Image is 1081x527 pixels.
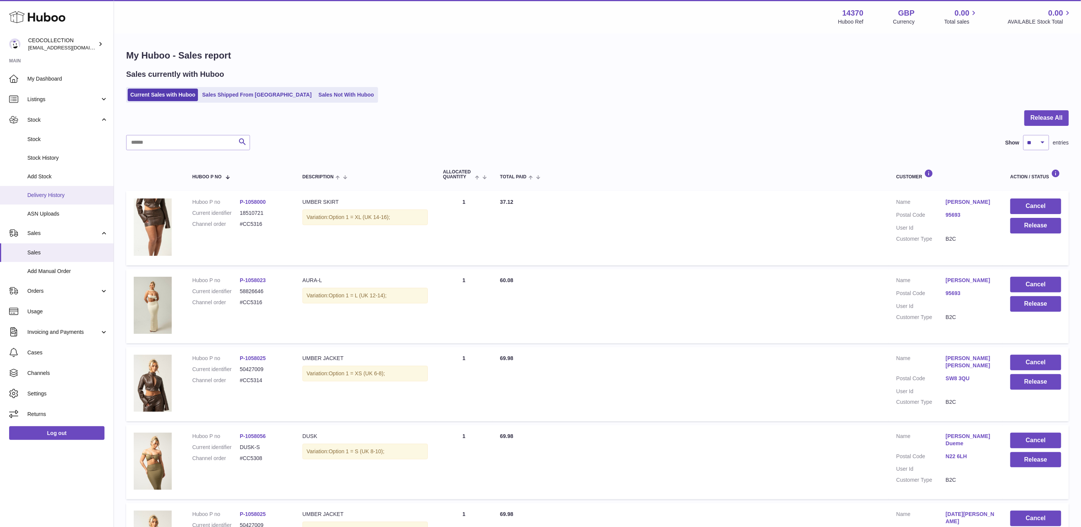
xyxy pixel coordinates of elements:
[896,375,946,384] dt: Postal Code
[27,210,108,217] span: ASN Uploads
[240,199,266,205] a: P-1058000
[240,444,287,451] dd: DUSK-S
[302,198,428,206] div: UMBER SKIRT
[240,288,287,295] dd: 58826646
[898,8,915,18] strong: GBP
[838,18,864,25] div: Huboo Ref
[192,511,240,518] dt: Huboo P no
[134,355,172,412] img: AD715B9C-1DE7-4D2A-8416-1BF8133DE5EC.png
[192,210,240,217] dt: Current identifier
[192,198,240,206] dt: Huboo P no
[28,37,97,51] div: CEOCOLLECTION
[192,288,240,295] dt: Current identifier
[27,390,108,397] span: Settings
[946,453,995,460] a: N22 6LH
[842,8,864,18] strong: 14370
[329,214,390,220] span: Option 1 = XL (UK 14-16);
[192,455,240,462] dt: Channel order
[27,329,100,336] span: Invoicing and Payments
[27,230,100,237] span: Sales
[316,89,377,101] a: Sales Not With Huboo
[946,211,995,219] a: 95693
[1010,169,1061,179] div: Action / Status
[302,433,428,440] div: DUSK
[9,38,21,50] img: internalAdmin-14370@internal.huboo.com
[27,173,108,180] span: Add Stock
[192,377,240,384] dt: Channel order
[1010,433,1061,448] button: Cancel
[944,18,978,25] span: Total sales
[896,453,946,462] dt: Postal Code
[302,366,428,381] div: Variation:
[946,314,995,321] dd: B2C
[240,299,287,306] dd: #CC5316
[896,211,946,221] dt: Postal Code
[302,277,428,284] div: AURA-L
[134,198,172,256] img: 82CA0782-A872-4541-BEE8-A9677AB81BDB.png
[199,89,314,101] a: Sales Shipped From [GEOGRAPHIC_DATA]
[126,49,1069,62] h1: My Huboo - Sales report
[1010,355,1061,370] button: Cancel
[1010,198,1061,214] button: Cancel
[27,192,108,199] span: Delivery History
[27,116,100,124] span: Stock
[896,290,946,299] dt: Postal Code
[329,448,385,454] span: Option 1 = S (UK 8-10);
[1048,8,1063,18] span: 0.00
[302,444,428,459] div: Variation:
[9,426,104,440] a: Log out
[893,18,915,25] div: Currency
[500,433,513,439] span: 69.98
[435,347,492,421] td: 1
[27,287,100,295] span: Orders
[27,154,108,162] span: Stock History
[500,355,513,361] span: 69.98
[896,465,946,473] dt: User Id
[946,375,995,382] a: SW8 3QU
[1010,218,1061,233] button: Release
[27,349,108,356] span: Cases
[329,292,386,298] span: Option 1 = L (UK 12-14);
[896,476,946,484] dt: Customer Type
[28,44,112,51] span: [EMAIL_ADDRESS][DOMAIN_NAME]
[1010,511,1061,526] button: Cancel
[1008,8,1072,25] a: 0.00 AVAILABLE Stock Total
[896,398,946,406] dt: Customer Type
[435,269,492,343] td: 1
[896,235,946,243] dt: Customer Type
[27,370,108,377] span: Channels
[1010,374,1061,390] button: Release
[240,433,266,439] a: P-1058056
[443,170,473,179] span: ALLOCATED Quantity
[946,398,995,406] dd: B2C
[1010,296,1061,312] button: Release
[946,433,995,447] a: [PERSON_NAME] Dueme
[240,366,287,373] dd: 50427009
[955,8,970,18] span: 0.00
[27,411,108,418] span: Returns
[500,277,513,283] span: 60.08
[500,199,513,205] span: 37.12
[435,191,492,265] td: 1
[946,355,995,369] a: [PERSON_NAME] [PERSON_NAME]
[302,355,428,362] div: UMBER JACKET
[896,433,946,449] dt: Name
[896,355,946,371] dt: Name
[1010,452,1061,468] button: Release
[500,175,527,179] span: Total paid
[302,511,428,518] div: UMBER JACKET
[302,175,334,179] span: Description
[27,249,108,256] span: Sales
[302,210,428,225] div: Variation:
[128,89,198,101] a: Current Sales with Huboo
[944,8,978,25] a: 0.00 Total sales
[27,268,108,275] span: Add Manual Order
[27,308,108,315] span: Usage
[896,224,946,232] dt: User Id
[946,290,995,297] a: 95693
[240,277,266,283] a: P-1058023
[240,355,266,361] a: P-1058025
[896,198,946,208] dt: Name
[896,169,995,179] div: Customer
[27,136,108,143] span: Stock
